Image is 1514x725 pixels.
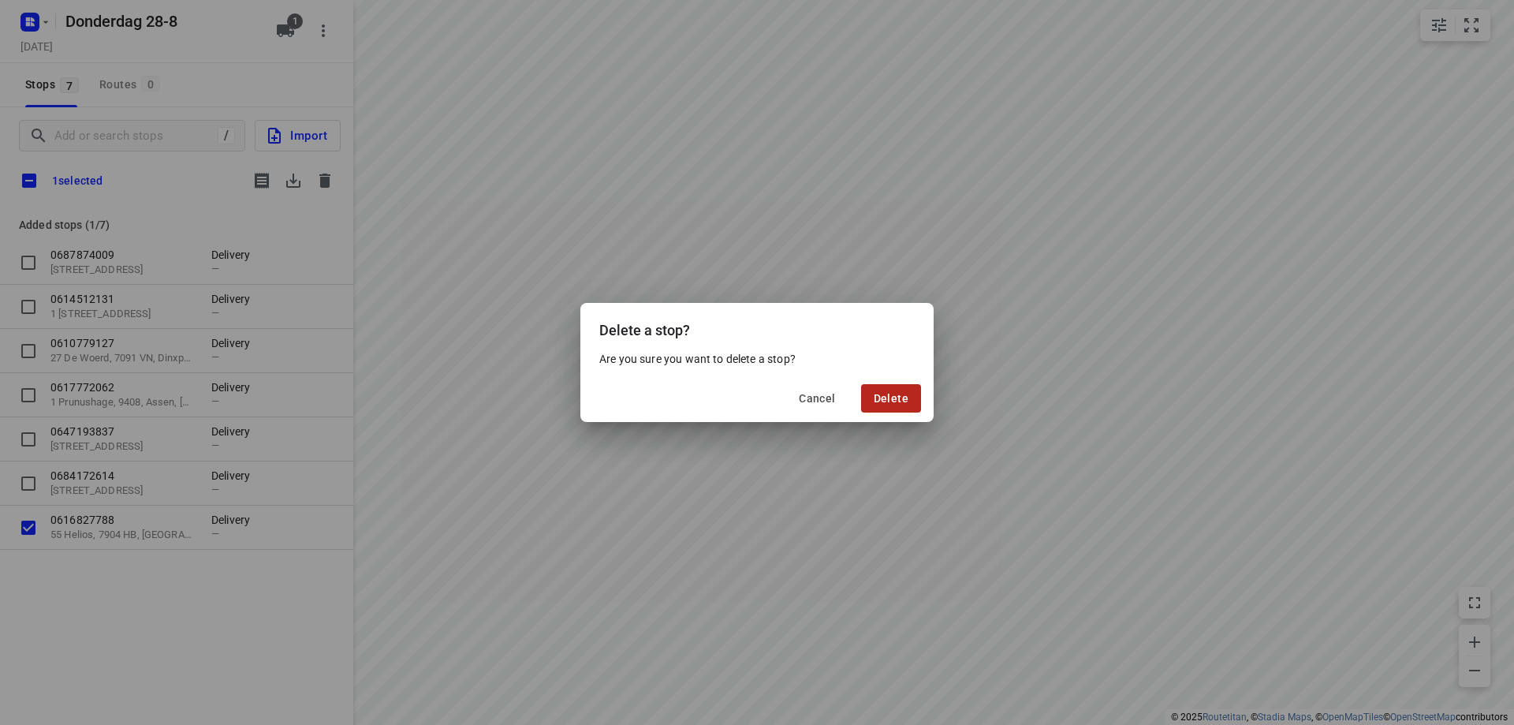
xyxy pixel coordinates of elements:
div: Delete a stop? [580,303,934,351]
span: Delete [874,392,908,405]
button: Cancel [786,384,848,413]
span: Cancel [799,392,835,405]
p: Are you sure you want to delete a stop? [599,351,915,367]
button: Delete [861,384,921,413]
